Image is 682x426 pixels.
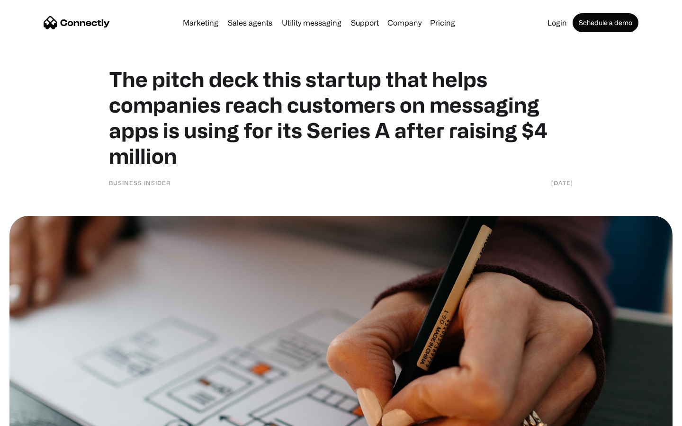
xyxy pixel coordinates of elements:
[109,66,573,169] h1: The pitch deck this startup that helps companies reach customers on messaging apps is using for i...
[179,19,222,27] a: Marketing
[387,16,422,29] div: Company
[426,19,459,27] a: Pricing
[573,13,638,32] a: Schedule a demo
[224,19,276,27] a: Sales agents
[9,409,57,423] aside: Language selected: English
[347,19,383,27] a: Support
[544,19,571,27] a: Login
[551,178,573,187] div: [DATE]
[19,409,57,423] ul: Language list
[278,19,345,27] a: Utility messaging
[109,178,171,187] div: Business Insider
